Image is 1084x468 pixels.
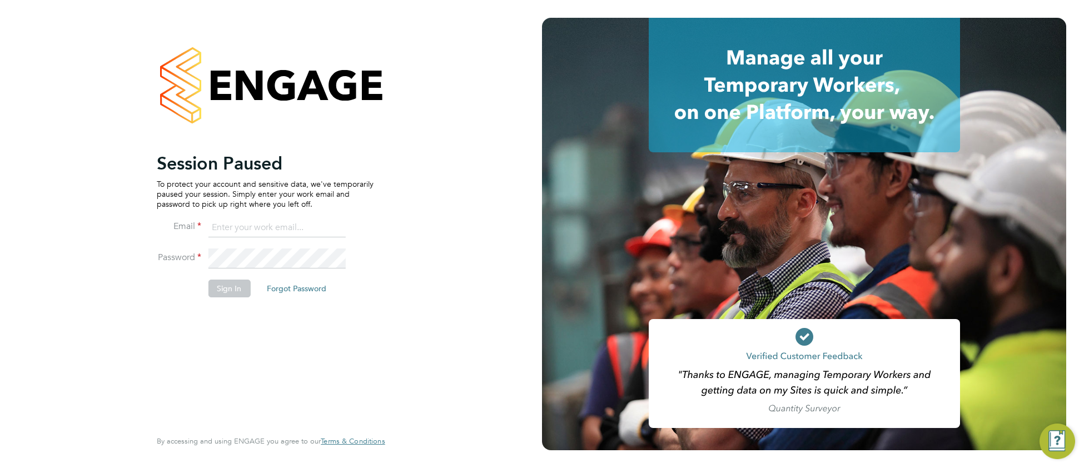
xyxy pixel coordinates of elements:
[157,436,385,446] span: By accessing and using ENGAGE you agree to our
[321,437,385,446] a: Terms & Conditions
[157,221,201,232] label: Email
[208,280,250,297] button: Sign In
[157,152,374,175] h2: Session Paused
[321,436,385,446] span: Terms & Conditions
[157,252,201,263] label: Password
[258,280,335,297] button: Forgot Password
[1040,424,1075,459] button: Engage Resource Center
[208,218,345,238] input: Enter your work email...
[157,179,374,210] p: To protect your account and sensitive data, we've temporarily paused your session. Simply enter y...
